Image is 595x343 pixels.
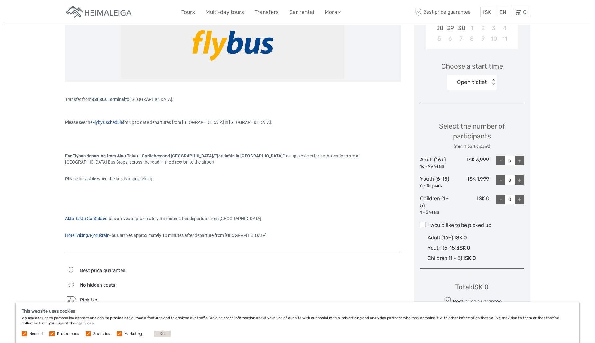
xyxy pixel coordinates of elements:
div: We use cookies to personalise content and ads, to provide social media features and to analyse ou... [16,302,579,343]
span: - bus arrives approximately 10 minutes after departure from [GEOGRAPHIC_DATA] [109,233,267,238]
div: Best price guarantee [442,295,501,306]
div: 16 - 99 years [420,164,455,169]
div: Choose Monday, October 6th, 2025 [445,34,455,44]
div: Choose Tuesday, September 30th, 2025 [455,23,466,33]
div: - [496,175,505,185]
span: ISK 0 [458,245,470,251]
button: OK [154,331,171,337]
span: BSÍ Bus Terminal [91,97,125,102]
div: Choose Friday, October 3rd, 2025 [488,23,499,33]
span: - bus arrives approximately 5 minutes after departure from [GEOGRAPHIC_DATA] [107,216,261,221]
div: Choose Saturday, October 11th, 2025 [499,34,510,44]
div: Youth (6-15) [420,175,455,188]
div: Adult (16+) [420,156,455,169]
span: for up to date departures from [GEOGRAPHIC_DATA] in [GEOGRAPHIC_DATA]. [123,120,272,125]
label: Marketing [124,331,142,336]
a: Flybys schedule [92,120,123,125]
span: For Flybus departing from Aktu Taktu - Garðabær and [GEOGRAPHIC_DATA]/Fjörukráin in [GEOGRAPHIC_D... [65,153,282,158]
p: We're away right now. Please check back later! [9,11,70,16]
span: Choose a start time [441,61,503,71]
div: Select the number of participants [420,121,524,150]
div: + [515,195,524,204]
span: Transfer from [65,97,91,102]
label: I would like to be picked up [420,222,524,229]
img: Apartments in Reykjavik [65,5,133,20]
span: Youth (6-15) : [428,245,458,251]
a: Multi-day tours [206,8,244,17]
div: Choose Sunday, October 5th, 2025 [434,34,445,44]
div: (min. 1 participant) [420,143,524,150]
div: 6 - 15 years [420,183,455,189]
div: ISK 0 [455,195,489,215]
div: - [496,156,505,165]
div: 1 - 5 years [420,210,455,215]
span: No hidden costs [80,282,115,288]
span: Pick-Up [80,297,97,303]
span: Pick up services for both locations are at [GEOGRAPHIC_DATA] Bus Stops, across the road in the di... [65,153,361,165]
div: Open ticket [457,78,487,86]
span: 0 [522,9,527,15]
a: Hotel Víking/Fjörukráin [65,233,109,238]
div: Choose Wednesday, October 1st, 2025 [466,23,477,33]
a: Transfers [255,8,279,17]
span: ISK 0 [464,255,476,261]
a: More [325,8,341,17]
div: Choose Thursday, October 2nd, 2025 [477,23,488,33]
div: Choose Sunday, September 28th, 2025 [434,23,445,33]
span: ISK 0 [455,235,467,241]
span: Adult (16+) : [428,235,455,241]
div: Children (1 - 5) [420,195,455,215]
div: ISK 1,999 [455,175,489,188]
label: Needed [29,331,43,336]
div: EN [497,7,509,17]
div: Choose Thursday, October 9th, 2025 [477,34,488,44]
div: Total : ISK 0 [455,282,489,292]
a: Car rental [289,8,314,17]
div: Choose Friday, October 10th, 2025 [488,34,499,44]
a: Aktu Taktu Garðabær [65,216,107,221]
div: - [496,195,505,204]
div: Choose Tuesday, October 7th, 2025 [455,34,466,44]
span: Please see the [65,120,92,125]
div: Choose Wednesday, October 8th, 2025 [466,34,477,44]
span: Best price guarantee [414,7,479,17]
h5: This website uses cookies [22,309,573,314]
div: Choose Saturday, October 4th, 2025 [499,23,510,33]
div: ISK 3,999 [455,156,489,169]
span: ISK [483,9,491,15]
span: Children (1 - 5) : [428,255,464,261]
a: Tours [181,8,195,17]
span: Best price guarantee [80,268,125,273]
div: + [515,175,524,185]
span: to [GEOGRAPHIC_DATA]. [125,97,173,102]
button: Open LiveChat chat widget [71,10,79,17]
div: < > [491,79,496,85]
div: + [515,156,524,165]
div: Choose Monday, September 29th, 2025 [445,23,455,33]
label: Statistics [93,331,110,336]
span: Please be visible when the bus is approaching. [65,176,153,181]
label: Preferences [57,331,79,336]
